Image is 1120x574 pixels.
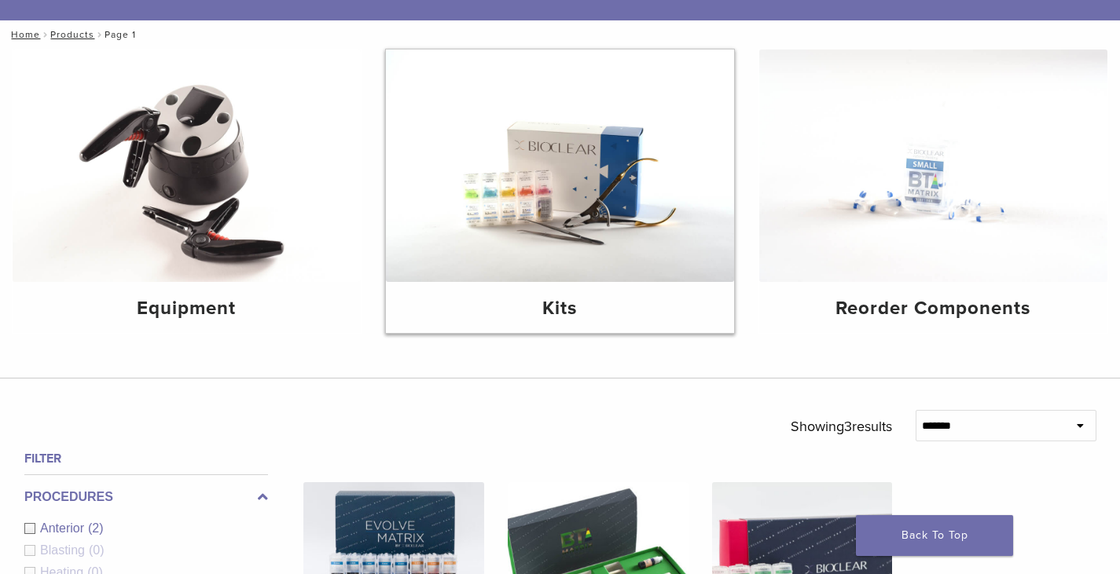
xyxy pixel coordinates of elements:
a: Home [6,29,40,40]
h4: Reorder Components [772,294,1095,323]
span: / [40,31,50,38]
img: Kits [386,49,734,282]
a: Kits [386,49,734,333]
span: 3 [844,418,852,435]
span: (0) [89,543,105,557]
p: Showing results [791,410,892,443]
img: Equipment [13,49,361,282]
img: Reorder Components [759,49,1107,282]
a: Back To Top [856,515,1013,556]
span: Blasting [40,543,89,557]
a: Products [50,29,94,40]
h4: Filter [24,449,268,468]
span: Anterior [40,521,88,535]
label: Procedures [24,488,268,506]
span: (2) [88,521,104,535]
a: Reorder Components [759,49,1107,333]
span: / [94,31,105,38]
a: Equipment [13,49,361,333]
h4: Kits [398,294,722,323]
h4: Equipment [25,294,348,323]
